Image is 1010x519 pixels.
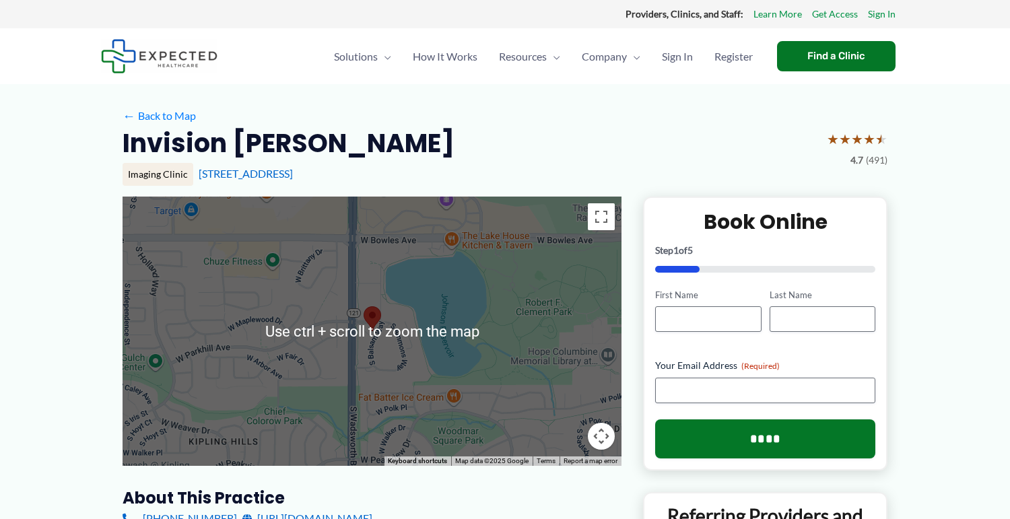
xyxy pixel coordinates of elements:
[777,41,896,71] a: Find a Clinic
[651,33,704,80] a: Sign In
[101,39,217,73] img: Expected Healthcare Logo - side, dark font, small
[753,5,802,23] a: Learn More
[571,33,651,80] a: CompanyMenu Toggle
[455,457,529,464] span: Map data ©2025 Google
[863,127,875,151] span: ★
[673,244,679,256] span: 1
[564,457,617,464] a: Report a map error
[866,151,887,169] span: (491)
[402,33,488,80] a: How It Works
[537,457,555,464] a: Terms (opens in new tab)
[662,33,693,80] span: Sign In
[123,109,135,122] span: ←
[875,127,887,151] span: ★
[839,127,851,151] span: ★
[123,106,196,126] a: ←Back to Map
[488,33,571,80] a: ResourcesMenu Toggle
[655,246,875,255] p: Step of
[588,203,615,230] button: Toggle fullscreen view
[655,289,761,302] label: First Name
[714,33,753,80] span: Register
[126,448,170,466] a: Open this area in Google Maps (opens a new window)
[388,456,447,466] button: Keyboard shortcuts
[704,33,764,80] a: Register
[741,361,780,371] span: (Required)
[626,8,743,20] strong: Providers, Clinics, and Staff:
[655,209,875,235] h2: Book Online
[582,33,627,80] span: Company
[123,487,621,508] h3: About this practice
[123,163,193,186] div: Imaging Clinic
[334,33,378,80] span: Solutions
[413,33,477,80] span: How It Works
[126,448,170,466] img: Google
[123,127,454,160] h2: Invision [PERSON_NAME]
[199,167,293,180] a: [STREET_ADDRESS]
[378,33,391,80] span: Menu Toggle
[868,5,896,23] a: Sign In
[547,33,560,80] span: Menu Toggle
[827,127,839,151] span: ★
[627,33,640,80] span: Menu Toggle
[323,33,402,80] a: SolutionsMenu Toggle
[499,33,547,80] span: Resources
[687,244,693,256] span: 5
[812,5,858,23] a: Get Access
[770,289,875,302] label: Last Name
[655,359,875,372] label: Your Email Address
[851,127,863,151] span: ★
[323,33,764,80] nav: Primary Site Navigation
[588,423,615,450] button: Map camera controls
[850,151,863,169] span: 4.7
